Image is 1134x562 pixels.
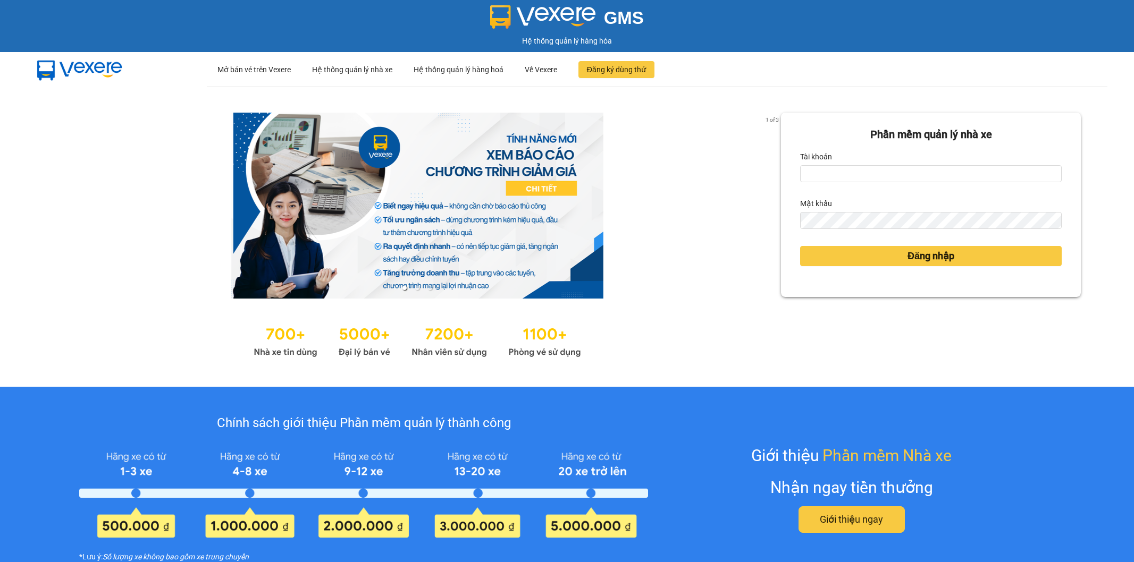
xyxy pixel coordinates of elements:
button: previous slide / item [53,113,68,299]
li: slide item 2 [415,286,419,290]
img: logo 2 [490,5,595,29]
span: Đăng nhập [908,249,954,263]
span: Phần mềm Nhà xe [822,443,952,468]
div: Mở bán vé trên Vexere [217,53,291,87]
input: Tài khoản [800,165,1062,182]
div: Giới thiệu [751,443,952,468]
img: mbUUG5Q.png [27,52,133,87]
li: slide item 3 [428,286,432,290]
input: Mật khẩu [800,212,1062,229]
button: Giới thiệu ngay [799,506,905,533]
li: slide item 1 [402,286,407,290]
button: next slide / item [766,113,781,299]
span: Đăng ký dùng thử [587,64,646,75]
p: 1 of 3 [762,113,781,126]
label: Tài khoản [800,148,832,165]
div: Hệ thống quản lý hàng hóa [3,35,1131,47]
div: Phần mềm quản lý nhà xe [800,126,1062,143]
div: Về Vexere [525,53,557,87]
div: Hệ thống quản lý hàng hoá [414,53,503,87]
button: Đăng ký dùng thử [578,61,654,78]
label: Mật khẩu [800,195,832,212]
div: Nhận ngay tiền thưởng [770,475,933,500]
a: GMS [490,16,644,24]
button: Đăng nhập [800,246,1062,266]
div: Hệ thống quản lý nhà xe [312,53,392,87]
img: policy-intruduce-detail.png [79,447,648,538]
span: GMS [604,8,644,28]
img: Statistics.png [254,320,581,360]
div: Chính sách giới thiệu Phần mềm quản lý thành công [79,413,648,433]
span: Giới thiệu ngay [820,512,883,527]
